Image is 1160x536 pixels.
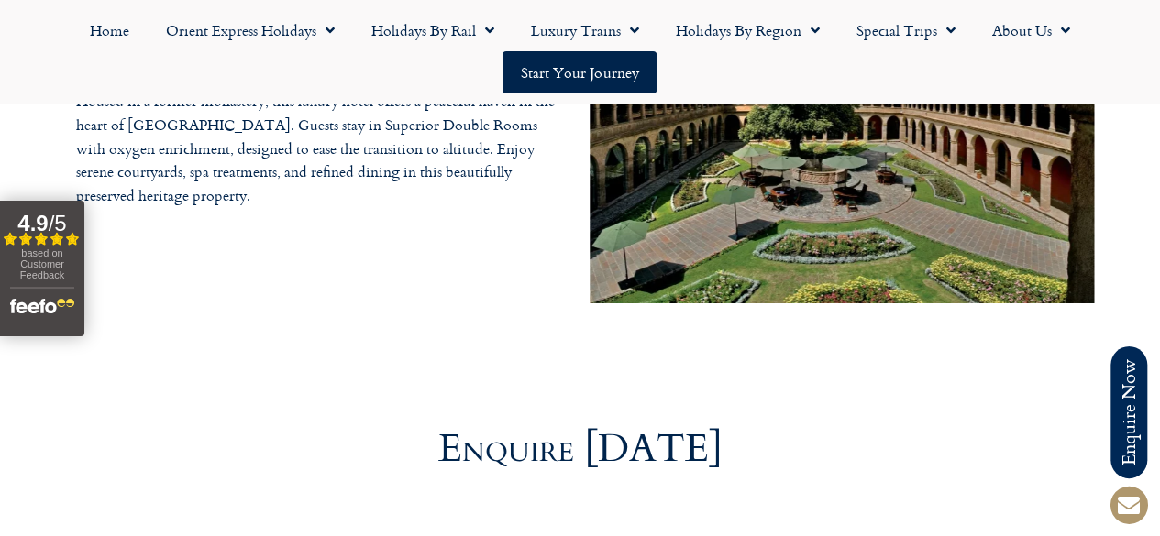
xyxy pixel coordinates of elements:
[72,9,148,51] a: Home
[657,9,838,51] a: Holidays by Region
[353,9,513,51] a: Holidays by Rail
[974,9,1088,51] a: About Us
[503,51,657,93] a: Start your Journey
[9,9,1151,93] nav: Menu
[148,9,353,51] a: Orient Express Holidays
[67,430,1094,468] h2: Enquire [DATE]
[838,9,974,51] a: Special Trips
[76,90,562,207] p: Housed in a former monastery, this luxury hotel offers a peaceful haven in the heart of [GEOGRAPH...
[513,9,657,51] a: Luxury Trains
